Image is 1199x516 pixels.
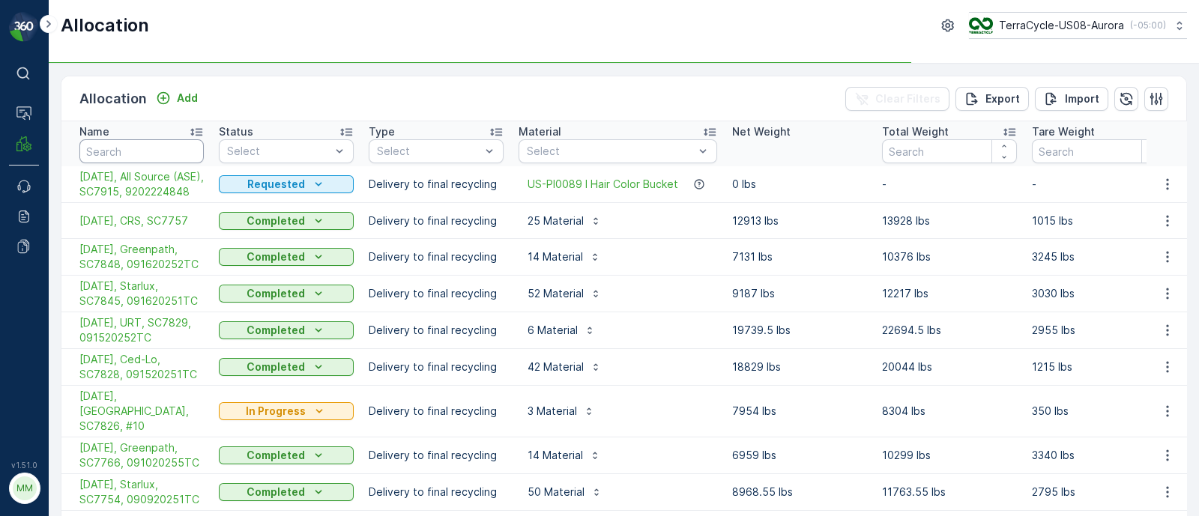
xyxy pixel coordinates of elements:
p: 9187 lbs [732,286,867,301]
p: 22694.5 lbs [882,323,1017,338]
p: 1015 lbs [1032,213,1167,228]
a: 09/11/25, Greenpath, SC7766, 091020255TC [79,440,204,470]
p: Completed [247,323,305,338]
p: 7131 lbs [732,249,867,264]
p: 6 Material [528,323,578,338]
p: Delivery to final recycling [369,213,504,228]
span: [DATE], Starlux, SC7845, 091620251TC [79,279,204,309]
button: 42 Material [519,355,611,379]
p: 2795 lbs [1032,485,1167,500]
p: Tare Weight [1032,124,1095,139]
p: 52 Material [528,286,584,301]
p: - [1032,177,1167,192]
span: [DATE], Starlux, SC7754, 090920251TC [79,477,204,507]
p: Completed [247,286,305,301]
p: Requested [247,177,305,192]
p: Completed [247,485,305,500]
p: Delivery to final recycling [369,249,504,264]
p: Allocation [79,88,147,109]
button: Import [1035,87,1108,111]
button: Completed [219,446,354,464]
span: [DATE], Greenpath, SC7848, 091620252TC [79,242,204,272]
p: Delivery to final recycling [369,286,504,301]
a: 09/19/25, CRS, SC7757 [79,213,204,228]
img: image_ci7OI47.png [969,17,993,34]
p: TerraCycle-US08-Aurora [999,18,1124,33]
p: 11763.55 lbs [882,485,1017,500]
button: Completed [219,321,354,339]
p: Delivery to final recycling [369,485,504,500]
p: Name [79,124,109,139]
span: [DATE], All Source (ASE), SC7915, 9202224848 [79,169,204,199]
a: 09/18/25, Starlux, SC7845, 091620251TC [79,279,204,309]
p: 3340 lbs [1032,448,1167,463]
p: 12913 lbs [732,213,867,228]
p: Import [1065,91,1099,106]
p: 2955 lbs [1032,323,1167,338]
p: Delivery to final recycling [369,323,504,338]
p: Completed [247,249,305,264]
p: Total Weight [882,124,949,139]
p: 3245 lbs [1032,249,1167,264]
p: 3030 lbs [1032,286,1167,301]
p: Delivery to final recycling [369,177,504,192]
input: Search [882,139,1017,163]
p: Select [227,144,330,159]
div: MM [13,476,37,500]
p: Completed [247,448,305,463]
span: [DATE], Ced-Lo, SC7828, 091520251TC [79,352,204,382]
p: 350 lbs [1032,404,1167,419]
p: 0 lbs [732,177,867,192]
p: 19739.5 lbs [732,323,867,338]
p: Completed [247,359,305,374]
input: Search [1032,139,1167,163]
p: Allocation [61,13,149,37]
p: 10376 lbs [882,249,1017,264]
p: In Progress [246,404,306,419]
input: Search [79,139,204,163]
span: US-PI0089 I Hair Color Bucket [528,177,678,192]
button: 3 Material [519,399,604,423]
p: 14 Material [528,448,583,463]
button: Completed [219,285,354,303]
button: Completed [219,358,354,376]
p: 50 Material [528,485,585,500]
button: Requested [219,175,354,193]
button: Add [150,89,204,107]
p: Material [519,124,561,139]
button: 50 Material [519,480,611,504]
p: 42 Material [528,359,584,374]
p: 1215 lbs [1032,359,1167,374]
p: 18829 lbs [732,359,867,374]
p: Delivery to final recycling [369,404,504,419]
button: Export [955,87,1029,111]
button: Completed [219,248,354,266]
button: 6 Material [519,318,605,342]
img: logo [9,12,39,42]
span: v 1.51.0 [9,461,39,470]
p: Select [527,144,694,159]
button: 52 Material [519,282,611,306]
button: Completed [219,212,354,230]
button: In Progress [219,402,354,420]
p: 25 Material [528,213,584,228]
p: ( -05:00 ) [1130,19,1166,31]
span: [DATE], Greenpath, SC7766, 091020255TC [79,440,204,470]
p: - [882,177,1017,192]
p: 14 Material [528,249,583,264]
a: 09/10/25, Starlux, SC7754, 090920251TC [79,477,204,507]
button: MM [9,473,39,504]
span: [DATE], CRS, SC7757 [79,213,204,228]
span: [DATE], [GEOGRAPHIC_DATA], SC7826, #10 [79,389,204,434]
p: 10299 lbs [882,448,1017,463]
a: 09/19/25, Ced-Lo, SC7828, 091520251TC [79,352,204,382]
p: 13928 lbs [882,213,1017,228]
p: 8304 lbs [882,404,1017,419]
p: Select [377,144,480,159]
p: Net Weight [732,124,791,139]
button: 25 Material [519,209,611,233]
a: 09/15/25, Mid America, SC7826, #10 [79,389,204,434]
p: 6959 lbs [732,448,867,463]
button: 14 Material [519,245,610,269]
p: Clear Filters [875,91,940,106]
